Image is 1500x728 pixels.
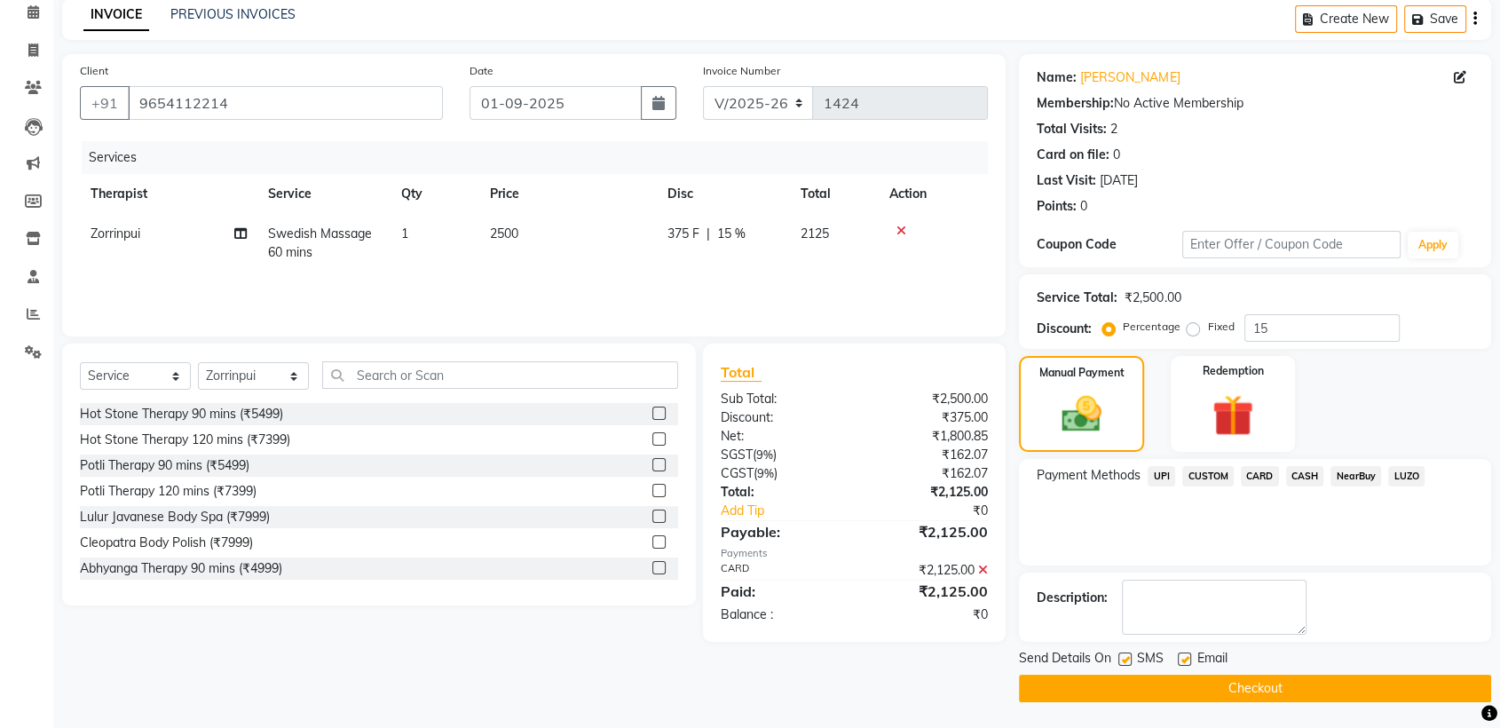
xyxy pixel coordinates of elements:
[1123,319,1180,335] label: Percentage
[1199,390,1266,441] img: _gift.svg
[1037,235,1182,254] div: Coupon Code
[490,226,518,241] span: 2500
[855,605,1002,624] div: ₹0
[1110,120,1117,138] div: 2
[1037,171,1096,190] div: Last Visit:
[128,86,443,120] input: Search by Name/Mobile/Email/Code
[401,226,408,241] span: 1
[855,390,1002,408] div: ₹2,500.00
[80,559,282,578] div: Abhyanga Therapy 90 mins (₹4999)
[268,226,372,260] span: Swedish Massage 60 mins
[1019,649,1111,671] span: Send Details On
[855,581,1002,602] div: ₹2,125.00
[855,561,1002,580] div: ₹2,125.00
[1037,94,1114,113] div: Membership:
[80,534,253,552] div: Cleopatra Body Polish (₹7999)
[1286,466,1324,487] span: CASH
[1080,197,1087,216] div: 0
[707,502,879,520] a: Add Tip
[801,226,829,241] span: 2125
[703,63,780,79] label: Invoice Number
[1037,94,1473,113] div: No Active Membership
[80,431,290,449] div: Hot Stone Therapy 120 mins (₹7399)
[707,483,855,502] div: Total:
[1330,466,1381,487] span: NearBuy
[1049,392,1113,437] img: _cash.svg
[721,363,762,382] span: Total
[757,466,774,480] span: 9%
[1137,649,1164,671] span: SMS
[721,447,753,463] span: SGST
[667,225,699,243] span: 375 F
[1100,171,1138,190] div: [DATE]
[1037,589,1108,607] div: Description:
[855,446,1002,464] div: ₹162.07
[1404,5,1466,33] button: Save
[1148,466,1175,487] span: UPI
[1037,289,1117,307] div: Service Total:
[721,546,988,561] div: Payments
[707,521,855,542] div: Payable:
[707,390,855,408] div: Sub Total:
[470,63,493,79] label: Date
[391,174,479,214] th: Qty
[80,174,257,214] th: Therapist
[80,482,257,501] div: Potli Therapy 120 mins (₹7399)
[82,141,1001,174] div: Services
[707,605,855,624] div: Balance :
[707,464,855,483] div: ( )
[756,447,773,462] span: 9%
[80,86,130,120] button: +91
[1207,319,1234,335] label: Fixed
[80,456,249,475] div: Potli Therapy 90 mins (₹5499)
[170,6,296,22] a: PREVIOUS INVOICES
[879,174,988,214] th: Action
[855,521,1002,542] div: ₹2,125.00
[1125,289,1180,307] div: ₹2,500.00
[855,464,1002,483] div: ₹162.07
[707,408,855,427] div: Discount:
[1196,649,1227,671] span: Email
[707,561,855,580] div: CARD
[1037,466,1141,485] span: Payment Methods
[1037,320,1092,338] div: Discount:
[322,361,678,389] input: Search or Scan
[1408,232,1458,258] button: Apply
[707,225,710,243] span: |
[707,581,855,602] div: Paid:
[657,174,790,214] th: Disc
[1037,146,1109,164] div: Card on file:
[1241,466,1279,487] span: CARD
[855,427,1002,446] div: ₹1,800.85
[1202,363,1263,379] label: Redemption
[721,465,754,481] span: CGST
[1037,197,1077,216] div: Points:
[717,225,746,243] span: 15 %
[879,502,1001,520] div: ₹0
[1039,365,1125,381] label: Manual Payment
[1182,231,1401,258] input: Enter Offer / Coupon Code
[1295,5,1397,33] button: Create New
[1037,68,1077,87] div: Name:
[855,408,1002,427] div: ₹375.00
[1388,466,1425,487] span: LUZO
[1037,120,1107,138] div: Total Visits:
[707,427,855,446] div: Net:
[80,508,270,526] div: Lulur Javanese Body Spa (₹7999)
[1182,466,1234,487] span: CUSTOM
[855,483,1002,502] div: ₹2,125.00
[790,174,879,214] th: Total
[80,405,283,423] div: Hot Stone Therapy 90 mins (₹5499)
[1113,146,1120,164] div: 0
[1019,675,1491,702] button: Checkout
[1080,68,1180,87] a: [PERSON_NAME]
[91,226,140,241] span: Zorrinpui
[257,174,391,214] th: Service
[707,446,855,464] div: ( )
[479,174,657,214] th: Price
[80,63,108,79] label: Client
